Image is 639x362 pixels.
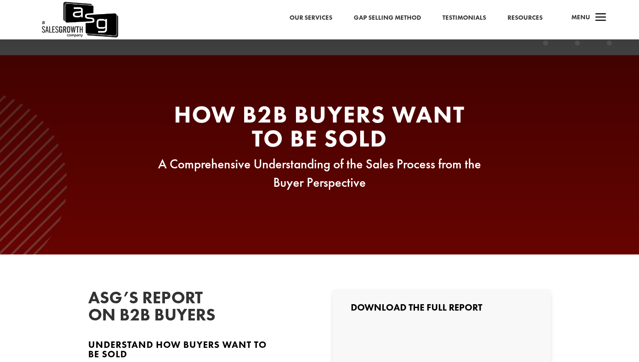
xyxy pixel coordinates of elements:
span: a [592,9,609,27]
a: Our Services [290,12,332,24]
a: Testimonials [442,12,486,24]
h3: Download the Full Report [351,303,532,317]
span: Understand how buyers want to be sold [88,338,267,360]
span: A Comprehensive Understanding of the Sales Process from the Buyer Perspective [158,156,481,191]
span: How B2B Buyers Want To Be Sold [174,99,465,154]
a: Resources [508,12,543,24]
a: Gap Selling Method [354,12,421,24]
span: Menu [571,13,590,21]
span: ASG’s Report on B2B Buyers [88,287,215,326]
